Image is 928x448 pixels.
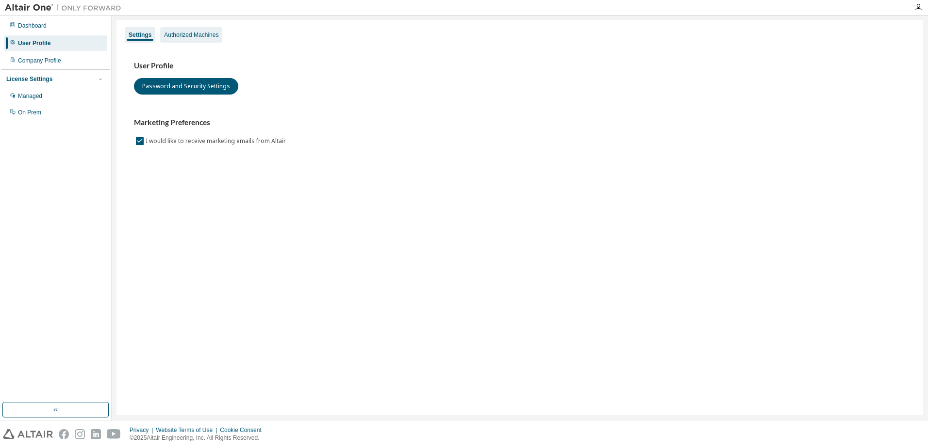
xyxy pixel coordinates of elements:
img: youtube.svg [107,429,121,439]
img: linkedin.svg [91,429,101,439]
div: User Profile [18,39,50,47]
div: Settings [129,31,151,39]
h3: Marketing Preferences [134,118,906,128]
div: Cookie Consent [220,426,267,434]
div: Website Terms of Use [156,426,220,434]
div: Privacy [130,426,156,434]
div: License Settings [6,75,52,83]
div: On Prem [18,109,41,116]
div: Authorized Machines [164,31,218,39]
img: facebook.svg [59,429,69,439]
img: altair_logo.svg [3,429,53,439]
img: Altair One [5,3,126,13]
div: Company Profile [18,57,61,64]
p: © 2025 Altair Engineering, Inc. All Rights Reserved. [130,434,267,442]
img: instagram.svg [75,429,85,439]
label: I would like to receive marketing emails from Altair [146,135,288,147]
div: Dashboard [18,22,47,30]
button: Password and Security Settings [134,78,238,95]
div: Managed [18,92,42,100]
h3: User Profile [134,61,906,71]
